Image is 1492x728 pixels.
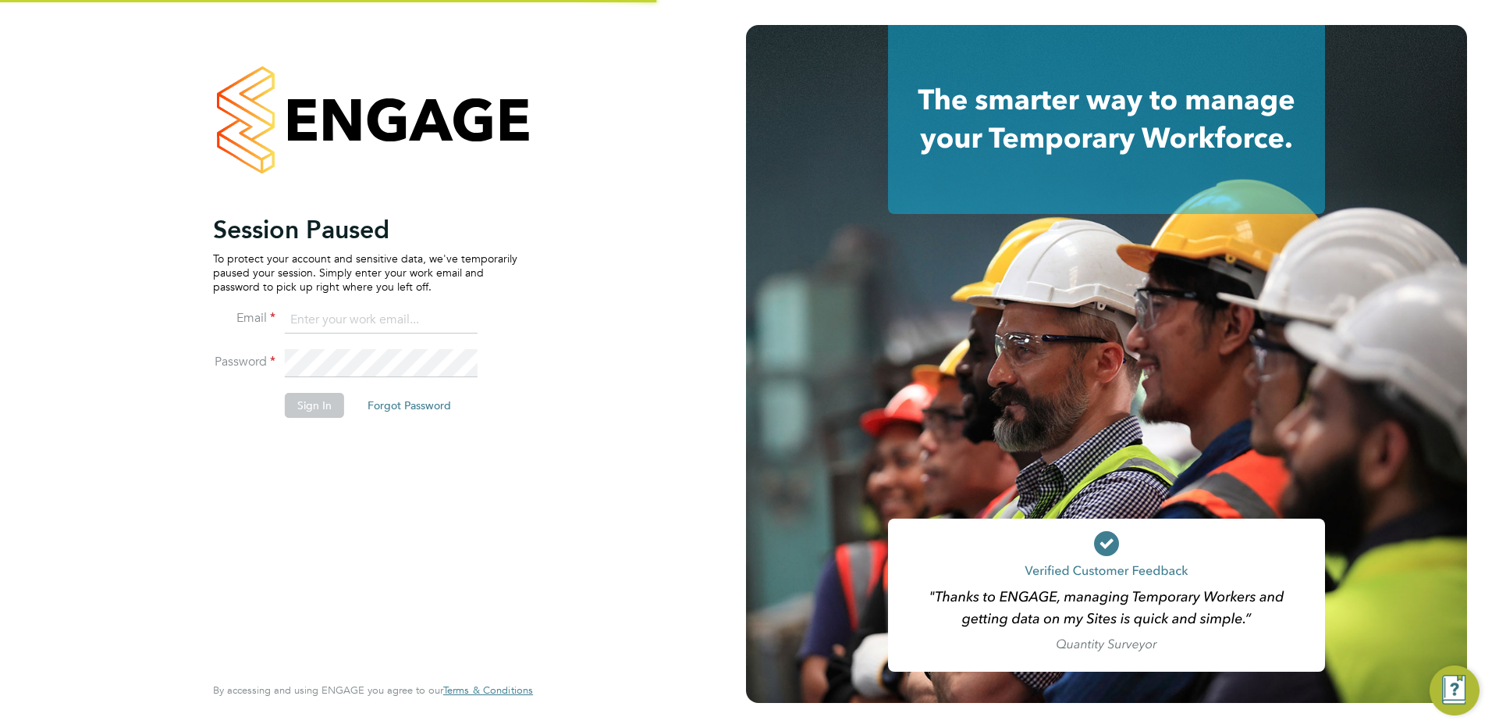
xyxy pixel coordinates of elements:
input: Enter your work email... [285,306,478,334]
button: Sign In [285,393,344,418]
label: Password [213,354,275,370]
span: Terms & Conditions [443,683,533,697]
label: Email [213,310,275,327]
span: By accessing and using ENGAGE you agree to our [213,683,533,697]
h2: Session Paused [213,214,517,245]
button: Forgot Password [355,393,464,418]
p: To protect your account and sensitive data, we've temporarily paused your session. Simply enter y... [213,252,517,294]
a: Terms & Conditions [443,684,533,697]
button: Engage Resource Center [1430,666,1480,716]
